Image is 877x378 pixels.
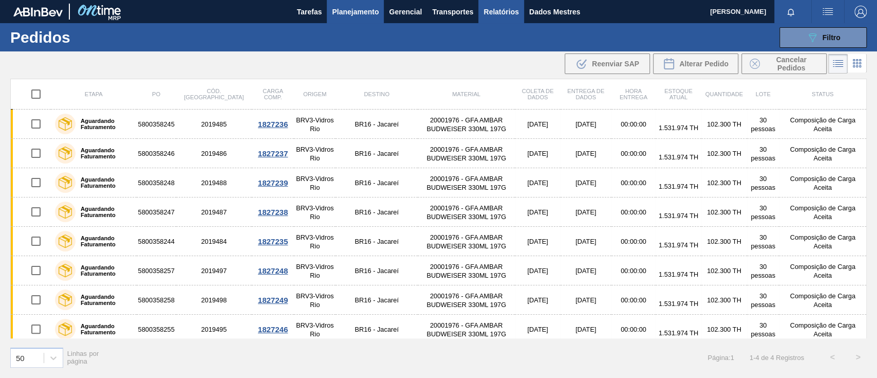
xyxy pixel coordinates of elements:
font: BRV3-Vidros Rio [296,233,334,250]
button: Filtro [779,27,867,48]
font: Cancelar Pedidos [776,56,806,72]
font: BRV3-Vidros Rio [296,146,334,162]
font: 2019486 [201,150,227,157]
font: Status [812,91,833,97]
font: 1827248 [258,266,288,275]
font: 00:00:00 [621,179,646,187]
font: BR16 - Jacareí [354,296,398,304]
font: Página [707,354,728,362]
img: TNhmsLtSVTkK8tSr43FrP2fwEKptu5GPRR3wAAAABJRU5ErkJggg== [13,7,63,16]
font: 20001976 - GFA AMBAR BUDWEISER 330ML 197G [426,204,506,221]
font: BRV3-Vidros Rio [296,292,334,309]
font: [DATE] [575,267,596,275]
font: 1.531.974 TH [659,124,698,132]
font: 00:00:00 [621,238,646,245]
font: Reenviar SAP [592,60,639,68]
font: 1.531.974 TH [659,329,698,337]
div: Cancelar Pedidos em Massa [741,53,827,74]
font: BR16 - Jacareí [354,150,398,157]
font: 5800358248 [138,179,175,187]
font: Hora Entrega [620,88,647,100]
div: Reenviar SAP [565,53,650,74]
font: 1827236 [258,120,288,129]
font: Aguardando Faturamento [81,147,116,159]
font: Composição de Carga Aceita [790,175,855,191]
a: Aguardando Faturamento58003582582019498BRV3-Vidros RioBR16 - Jacareí20001976 - GFA AMBAR BUDWEISE... [11,285,867,315]
font: [DATE] [575,326,596,333]
font: 2019485 [201,120,227,128]
font: BRV3-Vidros Rio [296,321,334,338]
font: 1827246 [258,325,288,334]
font: Registros [776,354,804,362]
font: [DATE] [527,238,548,245]
font: Quantidade [705,91,743,97]
font: 30 pessoas [751,116,775,133]
font: 1.531.974 TH [659,241,698,249]
img: Sair [854,6,867,18]
a: Aguardando Faturamento58003582442019484BRV3-Vidros RioBR16 - Jacareí20001976 - GFA AMBAR BUDWEISE... [11,227,867,256]
font: [DATE] [575,179,596,187]
font: BR16 - Jacareí [354,238,398,245]
font: 20001976 - GFA AMBAR BUDWEISER 330ML 197G [426,263,506,279]
font: Carga Comp. [263,88,283,100]
font: Aguardando Faturamento [81,118,116,130]
font: 1.531.974 TH [659,271,698,278]
font: 5800358257 [138,267,175,275]
font: 4 [755,354,759,362]
font: [DATE] [527,296,548,304]
font: BR16 - Jacareí [354,179,398,187]
font: 50 [16,353,25,362]
font: 20001976 - GFA AMBAR BUDWEISER 330ML 197G [426,116,506,133]
button: Notificações [774,5,807,19]
font: BRV3-Vidros Rio [296,204,334,221]
font: 5800358247 [138,208,175,216]
font: Composição de Carga Aceita [790,321,855,338]
font: 102.300 TH [707,120,741,128]
font: [DATE] [527,267,548,275]
font: Aguardando Faturamento [81,264,116,277]
a: Aguardando Faturamento58003582552019495BRV3-Vidros RioBR16 - Jacareí20001976 - GFA AMBAR BUDWEISE... [11,315,867,344]
font: 102.300 TH [707,296,741,304]
font: Tarefas [297,8,322,16]
font: - [753,354,755,362]
font: 00:00:00 [621,326,646,333]
font: [DATE] [575,150,596,157]
font: BRV3-Vidros Rio [296,116,334,133]
font: PO [152,91,160,97]
font: 1.531.974 TH [659,153,698,161]
font: Coleta de dados [522,88,554,100]
font: Entrega de dados [567,88,604,100]
font: [DATE] [527,150,548,157]
font: 30 pessoas [751,321,775,338]
a: Aguardando Faturamento58003582452019485BRV3-Vidros RioBR16 - Jacareí20001976 - GFA AMBAR BUDWEISE... [11,110,867,139]
font: 5800358244 [138,238,175,245]
font: Gerencial [389,8,422,16]
font: : [729,354,731,362]
font: Pedidos [10,29,70,46]
font: de [761,354,768,362]
font: Dados Mestres [529,8,581,16]
font: 2019498 [201,296,227,304]
font: 30 pessoas [751,292,775,309]
a: Aguardando Faturamento58003582462019486BRV3-Vidros RioBR16 - Jacareí20001976 - GFA AMBAR BUDWEISE... [11,139,867,168]
font: BRV3-Vidros Rio [296,263,334,279]
font: 00:00:00 [621,267,646,275]
font: 30 pessoas [751,204,775,221]
font: Aguardando Faturamento [81,235,116,247]
font: Composição de Carga Aceita [790,204,855,221]
font: Aguardando Faturamento [81,294,116,306]
font: 102.300 TH [707,179,741,187]
font: Aguardando Faturamento [81,176,116,189]
font: [DATE] [527,179,548,187]
font: BR16 - Jacareí [354,267,398,275]
font: Aguardando Faturamento [81,323,116,335]
a: Aguardando Faturamento58003582572019497BRV3-Vidros RioBR16 - Jacareí20001976 - GFA AMBAR BUDWEISE... [11,256,867,285]
font: Material [452,91,480,97]
font: 20001976 - GFA AMBAR BUDWEISER 330ML 197G [426,321,506,338]
font: 20001976 - GFA AMBAR BUDWEISER 330ML 197G [426,292,506,309]
font: Origem [303,91,326,97]
font: 5800358246 [138,150,175,157]
font: [DATE] [575,238,596,245]
font: [DATE] [575,296,596,304]
font: 2019497 [201,267,227,275]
